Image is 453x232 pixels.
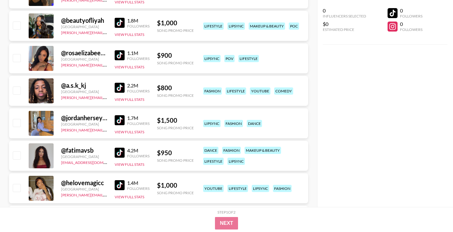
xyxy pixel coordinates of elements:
a: [PERSON_NAME][EMAIL_ADDRESS][DOMAIN_NAME] [61,62,153,67]
div: Followers [400,14,422,18]
div: makeup & beauty [249,22,285,30]
div: 1.1M [127,50,150,56]
a: [PERSON_NAME][EMAIL_ADDRESS][DOMAIN_NAME] [61,126,153,132]
div: Followers [127,186,150,191]
div: @ rosaelizabeeeth [61,49,107,57]
iframe: Drift Widget Chat Controller [422,201,446,225]
div: Followers [400,27,422,32]
div: [GEOGRAPHIC_DATA] [61,154,107,159]
div: Followers [127,24,150,28]
div: youtube [203,185,224,192]
div: pov [224,55,235,62]
div: Followers [127,56,150,61]
a: [EMAIL_ADDRESS][DOMAIN_NAME] [61,159,124,165]
button: View Full Stats [115,65,144,69]
div: youtube [250,87,270,95]
button: View Full Stats [115,130,144,134]
div: lipsync [252,185,269,192]
div: $ 1,500 [157,116,194,124]
a: [PERSON_NAME][EMAIL_ADDRESS][DOMAIN_NAME] [61,94,153,100]
button: View Full Stats [115,32,144,37]
div: $ 900 [157,52,194,59]
div: $ 1,000 [157,19,194,27]
div: lifestyle [226,87,246,95]
div: lipsync [227,158,245,165]
div: comedy [274,87,293,95]
div: fashion [203,87,222,95]
div: Song Promo Price [157,61,194,65]
div: [GEOGRAPHIC_DATA] [61,24,107,29]
div: [GEOGRAPHIC_DATA] [61,187,107,191]
div: lifestyle [203,22,224,30]
div: $ 950 [157,149,194,157]
div: fashion [222,147,241,154]
div: Step 1 of 2 [217,210,236,215]
div: @ a.s.k_kj [61,81,107,89]
div: lifestyle [227,185,248,192]
div: 1.4M [127,180,150,186]
button: Next [215,217,238,230]
div: @ helovemagicc [61,179,107,187]
div: Estimated Price [323,27,366,32]
a: [PERSON_NAME][EMAIL_ADDRESS][DOMAIN_NAME] [61,191,153,197]
img: TikTok [115,18,125,28]
div: 1.7M [127,115,150,121]
div: fashion [224,120,243,127]
div: lifestyle [203,158,224,165]
div: lifestyle [238,55,259,62]
button: View Full Stats [115,195,144,199]
img: TikTok [115,115,125,125]
button: View Full Stats [115,162,144,167]
div: Followers [127,154,150,158]
div: [GEOGRAPHIC_DATA] [61,89,107,94]
div: fashion [273,185,292,192]
div: 2.2M [127,82,150,89]
div: @ jordanherseyyy [61,114,107,122]
div: dance [247,120,262,127]
div: $ 800 [157,84,194,92]
div: @ fatimavsb [61,146,107,154]
div: @ beautyofliyah [61,17,107,24]
div: Song Promo Price [157,126,194,130]
div: poc [289,22,299,30]
div: lipsync [203,120,221,127]
div: [GEOGRAPHIC_DATA] [61,57,107,62]
img: TikTok [115,148,125,158]
div: 1.8M [127,17,150,24]
div: lipsync [227,22,245,30]
div: makeup & beauty [245,147,281,154]
a: [PERSON_NAME][EMAIL_ADDRESS][DOMAIN_NAME] [61,29,153,35]
img: TikTok [115,83,125,93]
div: $ 1,000 [157,181,194,189]
div: 0 [400,21,422,27]
div: Song Promo Price [157,190,194,195]
div: Song Promo Price [157,28,194,33]
div: dance [203,147,218,154]
div: Followers [127,121,150,126]
div: 4.2M [127,147,150,154]
img: TikTok [115,50,125,60]
div: lipsync [203,55,221,62]
div: Song Promo Price [157,158,194,163]
div: Followers [127,89,150,93]
img: TikTok [115,180,125,190]
div: Song Promo Price [157,93,194,98]
div: 0 [323,7,366,14]
button: View Full Stats [115,97,144,102]
div: Influencers Selected [323,14,366,18]
div: 0 [400,7,422,14]
div: [GEOGRAPHIC_DATA] [61,122,107,126]
div: $0 [323,21,366,27]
